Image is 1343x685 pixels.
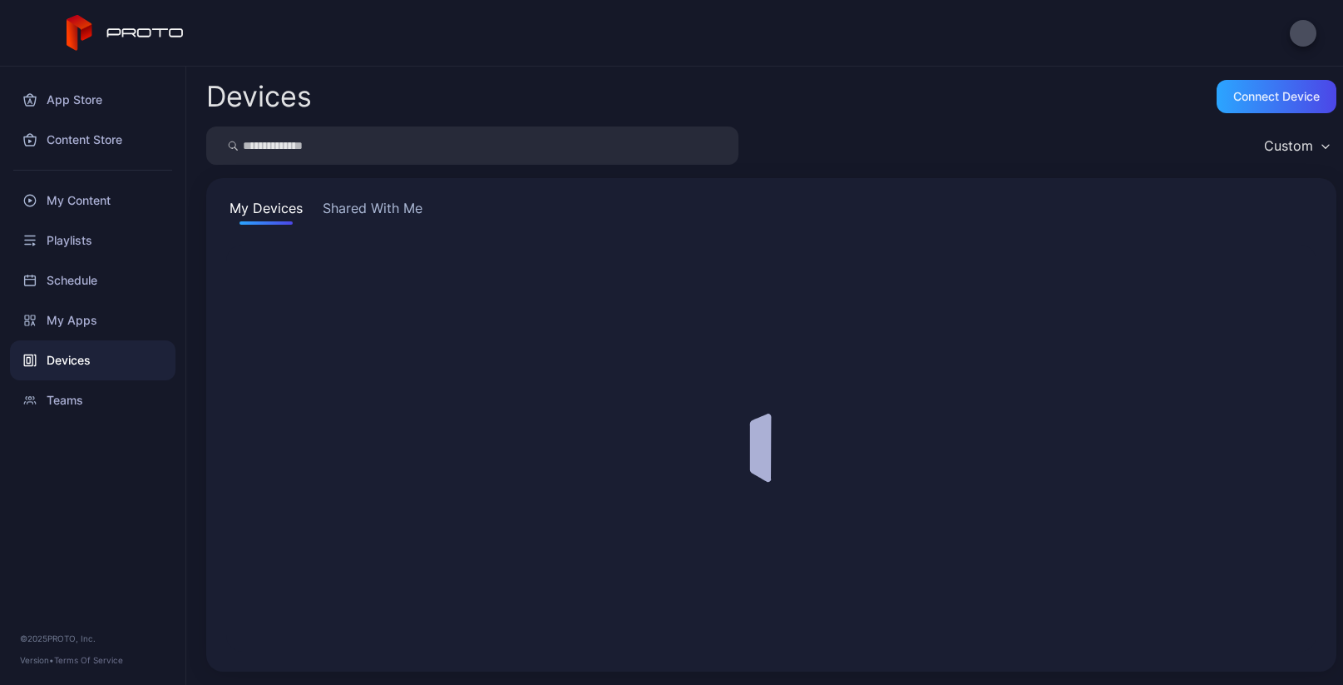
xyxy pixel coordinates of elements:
button: My Devices [226,198,306,225]
button: Connect device [1217,80,1336,113]
a: Content Store [10,120,175,160]
a: Teams [10,380,175,420]
span: Version • [20,655,54,665]
a: My Content [10,181,175,221]
a: Terms Of Service [54,655,123,665]
h2: Devices [206,82,312,112]
div: © 2025 PROTO, Inc. [20,632,165,645]
a: Playlists [10,221,175,261]
div: Custom [1264,137,1313,154]
a: Devices [10,340,175,380]
button: Shared With Me [319,198,426,225]
button: Custom [1256,127,1336,165]
a: Schedule [10,261,175,300]
a: App Store [10,80,175,120]
a: My Apps [10,300,175,340]
div: Connect device [1233,90,1320,103]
